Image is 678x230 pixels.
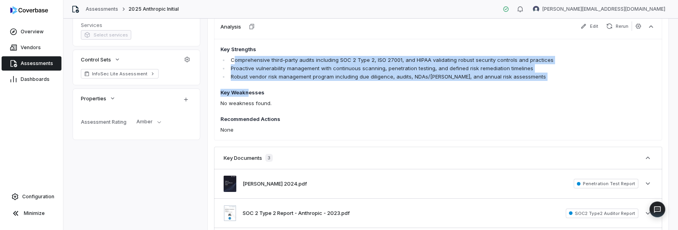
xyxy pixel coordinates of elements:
[81,21,192,29] dt: Services
[2,40,61,55] a: Vendors
[220,46,569,54] h4: Key Strengths
[220,126,569,134] p: None
[81,119,133,125] div: Assessment Rating
[528,3,670,15] button: undefined undefined avatar[PERSON_NAME][EMAIL_ADDRESS][DOMAIN_NAME]
[265,154,273,162] span: 3
[542,6,665,12] span: [PERSON_NAME][EMAIL_ADDRESS][DOMAIN_NAME]
[3,205,60,221] button: Minimize
[21,44,41,51] span: Vendors
[566,209,638,218] span: SOC2 Type2 Auditor Report
[229,64,569,73] li: Proactive vulnerability management with continuous scanning, penetration testing, and defined ris...
[243,209,350,217] button: SOC 2 Type 2 Report - Anthropic - 2023.pdf
[224,205,236,221] img: 418019fd377e40b4abac7882fce29514.jpg
[533,6,539,12] img: undefined undefined avatar
[229,56,569,64] li: Comprehensive third-party audits including SOC 2 Type 2, ISO 27001, and HIPAA validating robust s...
[81,69,159,79] a: InfoSec Lite Assessment
[2,25,61,39] a: Overview
[81,56,111,63] span: Control Sets
[220,99,569,107] p: No weakness found.
[22,194,54,200] span: Configuration
[603,21,632,31] button: Rerun
[21,29,44,35] span: Overview
[220,89,569,97] h4: Key Weaknesses
[128,6,179,12] span: 2025 Anthropic Initial
[243,180,307,188] button: [PERSON_NAME] 2024.pdf
[10,6,48,14] img: logo-D7KZi-bG.svg
[21,60,53,67] span: Assessments
[3,190,60,204] a: Configuration
[224,176,236,192] img: c9a8bcbfb8d84c0a808fc68379897f58.jpg
[220,23,241,30] h3: Analysis
[79,91,118,105] button: Properties
[577,21,601,31] button: Edit
[220,115,569,123] h4: Recommended Actions
[81,95,106,102] span: Properties
[2,56,61,71] a: Assessments
[229,73,569,81] li: Robust vendor risk management program including due diligence, audits, NDAs/[PERSON_NAME], and an...
[21,76,50,82] span: Dashboards
[2,72,61,86] a: Dashboards
[24,210,45,217] span: Minimize
[92,71,147,77] span: InfoSec Lite Assessment
[86,6,118,12] a: Assessments
[574,179,638,188] span: Penetration Test Report
[79,52,123,67] button: Control Sets
[224,154,262,161] h3: Key Documents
